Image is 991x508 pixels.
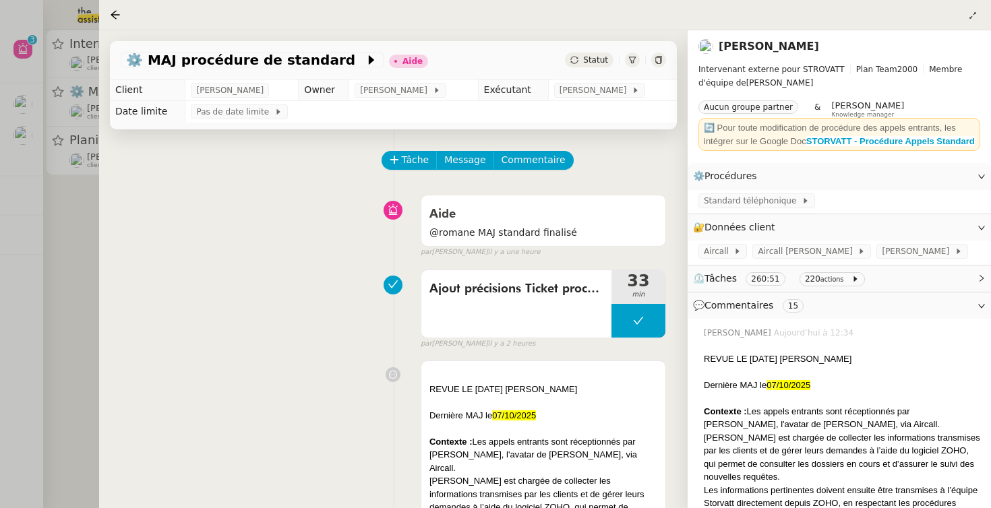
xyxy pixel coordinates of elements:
nz-tag: 260:51 [746,272,785,286]
span: Plan Team [856,65,897,74]
div: 🔐Données client [688,214,991,241]
span: il y a 2 heures [488,338,536,350]
td: Owner [299,80,349,101]
div: [PERSON_NAME] est chargée de collecter les informations transmises par les clients et de gérer le... [704,431,980,484]
div: REVUE LE [DATE] [PERSON_NAME] [429,383,657,396]
span: Standard téléphonique [704,194,802,208]
span: 🔐 [693,220,781,235]
div: Les appels entrants sont réceptionnés par [PERSON_NAME], l'avatar de [PERSON_NAME], via Aircall. [429,435,657,475]
span: il y a une heure [488,247,541,258]
div: ⏲️Tâches 260:51 220actions [688,265,991,292]
td: Client [110,80,185,101]
td: Date limite [110,101,185,123]
span: Données client [704,222,775,232]
span: Message [444,152,485,168]
span: 07 [492,410,502,420]
div: Les appels entrants sont réceptionnés par [PERSON_NAME], l'avatar de [PERSON_NAME], via Aircall. [704,405,980,431]
strong: Contexte : [429,437,473,447]
span: ⚙️ MAJ procédure de standard [126,53,365,67]
span: [PERSON_NAME] [698,63,980,90]
nz-tag: 15 [783,299,804,313]
span: 220 [805,274,820,284]
span: Ajout précisions Ticket procédure [429,279,603,299]
button: Message [436,151,493,170]
span: Pas de date limite [196,105,274,119]
small: actions [820,276,844,283]
nz-tag: Aucun groupe partner [698,100,798,114]
span: par [421,247,432,258]
span: [PERSON_NAME] [360,84,432,97]
span: & [814,100,820,118]
div: 💬Commentaires 15 [688,292,991,319]
span: Procédures [704,170,757,181]
strong: Contexte : [704,406,747,416]
div: Dernière MAJ le [429,409,657,422]
small: [PERSON_NAME] [421,247,541,258]
span: [PERSON_NAME] [831,100,904,110]
span: ⏲️ [693,273,870,284]
button: Commentaire [493,151,574,170]
span: par [421,338,432,350]
span: Tâches [704,273,737,284]
button: Tâche [382,151,438,170]
span: 07 [767,380,776,390]
a: [PERSON_NAME] [719,40,819,53]
div: Dernière MAJ le [704,379,980,392]
td: Exécutant [478,80,548,101]
span: Aujourd’hui à 12:34 [774,327,856,339]
div: Aide [402,57,423,65]
div: REVUE LE [DATE] [PERSON_NAME] [704,352,980,366]
span: 2000 [897,65,918,74]
app-user-label: Knowledge manager [831,100,904,118]
span: ⚙️ [693,168,763,184]
span: [PERSON_NAME] [704,327,774,339]
span: [PERSON_NAME] [196,84,264,97]
span: Aircall [PERSON_NAME] [758,245,858,258]
span: Knowledge manager [831,111,894,119]
div: 🔄 Pour toute modification de procédure des appels entrants, les intégrer sur le Google Doc [704,121,975,148]
span: [PERSON_NAME] [882,245,954,258]
span: Commentaire [502,152,566,168]
img: users%2FLb8tVVcnxkNxES4cleXP4rKNCSJ2%2Favatar%2F2ff4be35-2167-49b6-8427-565bfd2dd78c [698,39,713,54]
small: [PERSON_NAME] [421,338,535,350]
div: ⚙️Procédures [688,163,991,189]
span: /10/2025 [777,380,811,390]
span: Intervenant externe pour STROVATT [698,65,845,74]
a: STORVATT - Procédure Appels Standard [806,136,975,146]
span: Aide [429,208,456,220]
span: [PERSON_NAME] [560,84,632,97]
span: Aircall [704,245,733,258]
span: 💬 [693,300,809,311]
span: @romane MAJ standard finalisé [429,225,657,241]
span: Statut [583,55,608,65]
span: Tâche [402,152,429,168]
span: Commentaires [704,300,773,311]
span: min [611,289,665,300]
span: 33 [611,273,665,289]
span: /10/2025 [502,410,537,420]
